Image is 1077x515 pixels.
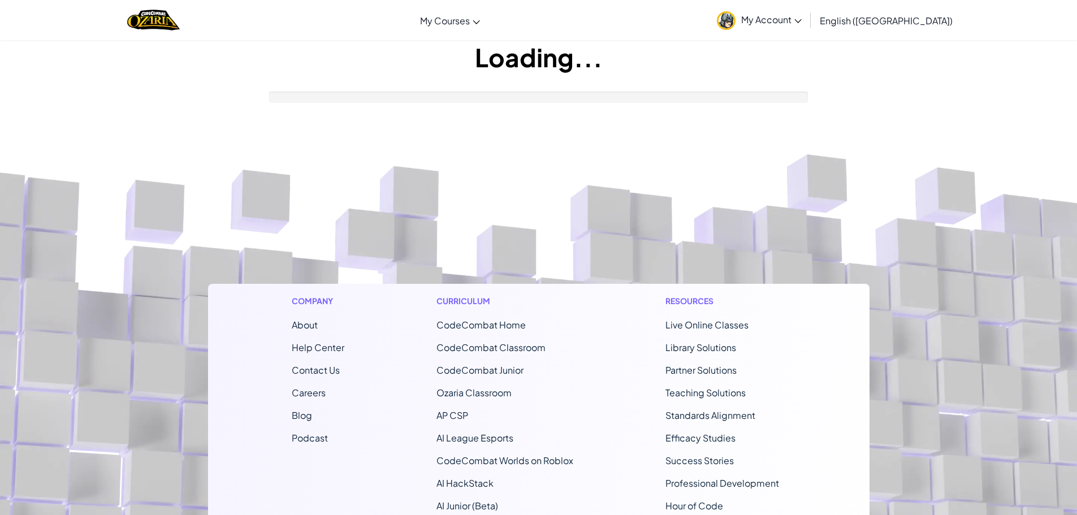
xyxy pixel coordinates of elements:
[711,2,807,38] a: My Account
[292,387,326,399] a: Careers
[665,364,737,376] a: Partner Solutions
[127,8,180,32] img: Home
[436,295,573,307] h1: Curriculum
[436,500,498,512] a: AI Junior (Beta)
[436,432,513,444] a: AI League Esports
[292,295,344,307] h1: Company
[665,500,723,512] a: Hour of Code
[665,387,746,399] a: Teaching Solutions
[665,341,736,353] a: Library Solutions
[820,15,953,27] span: English ([GEOGRAPHIC_DATA])
[292,364,340,376] span: Contact Us
[436,455,573,466] a: CodeCombat Worlds on Roblox
[436,387,512,399] a: Ozaria Classroom
[436,409,468,421] a: AP CSP
[665,319,749,331] a: Live Online Classes
[665,455,734,466] a: Success Stories
[292,432,328,444] a: Podcast
[420,15,470,27] span: My Courses
[717,11,736,30] img: avatar
[665,432,736,444] a: Efficacy Studies
[665,409,755,421] a: Standards Alignment
[292,409,312,421] a: Blog
[741,14,802,25] span: My Account
[665,295,786,307] h1: Resources
[814,5,958,36] a: English ([GEOGRAPHIC_DATA])
[127,8,180,32] a: Ozaria by CodeCombat logo
[292,319,318,331] a: About
[436,319,526,331] span: CodeCombat Home
[665,477,779,489] a: Professional Development
[436,477,494,489] a: AI HackStack
[436,341,546,353] a: CodeCombat Classroom
[292,341,344,353] a: Help Center
[436,364,524,376] a: CodeCombat Junior
[414,5,486,36] a: My Courses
